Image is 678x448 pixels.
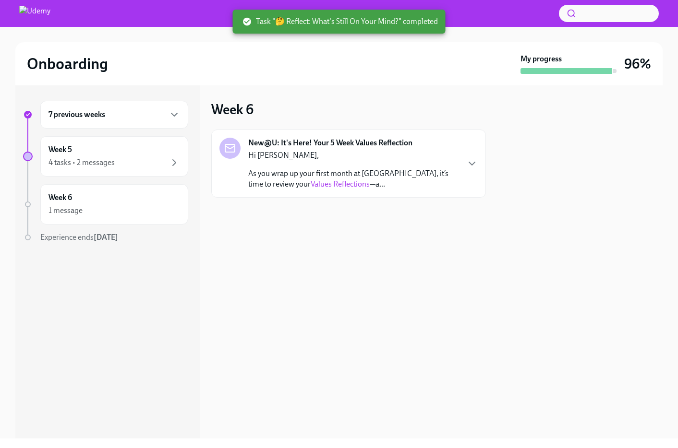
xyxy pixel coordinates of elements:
[40,233,118,242] span: Experience ends
[521,54,562,64] strong: My progress
[40,101,188,129] div: 7 previous weeks
[48,157,115,168] div: 4 tasks • 2 messages
[624,55,651,72] h3: 96%
[19,6,50,21] img: Udemy
[242,16,438,27] span: Task "🤔 Reflect: What's Still On Your Mind?" completed
[311,179,370,189] a: Values Reflections
[48,205,83,216] div: 1 message
[248,150,459,161] p: Hi [PERSON_NAME],
[23,136,188,177] a: Week 54 tasks • 2 messages
[211,101,254,118] h3: Week 6
[48,109,105,120] h6: 7 previous weeks
[27,54,108,73] h2: Onboarding
[48,144,72,155] h6: Week 5
[94,233,118,242] strong: [DATE]
[23,184,188,224] a: Week 61 message
[248,168,459,189] p: As you wrap up your first month at [GEOGRAPHIC_DATA], it’s time to review your —a...
[48,192,72,203] h6: Week 6
[248,138,412,148] strong: New@U: It's Here! Your 5 Week Values Reflection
